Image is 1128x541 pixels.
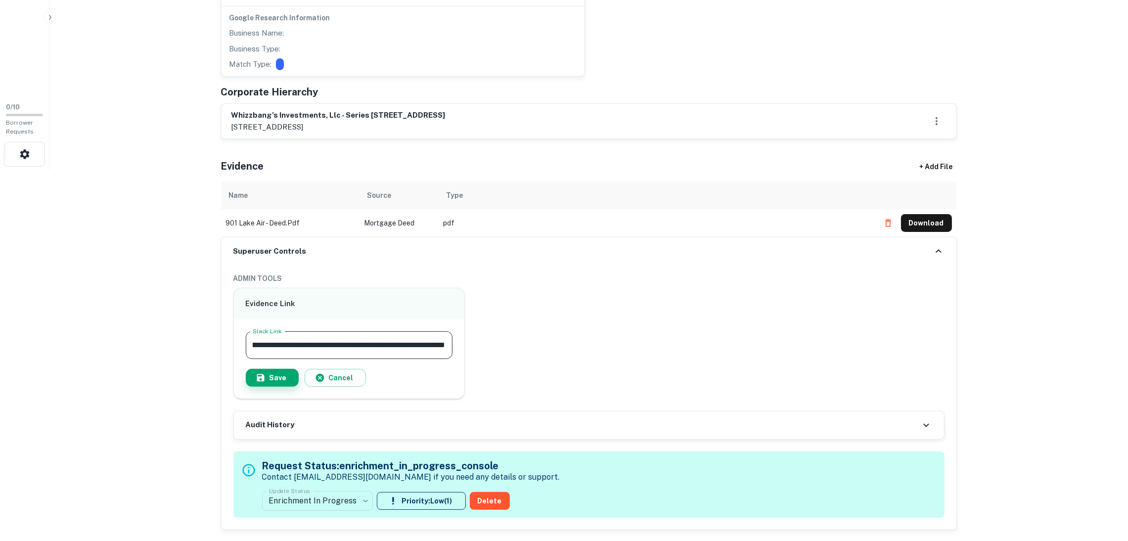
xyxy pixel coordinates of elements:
th: Source [360,181,439,209]
button: Download [901,214,952,232]
p: Match Type: [229,58,272,70]
p: [STREET_ADDRESS] [231,121,446,133]
span: Borrower Requests [6,119,34,135]
th: Name [221,181,360,209]
td: pdf [439,209,874,237]
button: Priority:Low(1) [377,492,466,510]
iframe: Chat Widget [1079,462,1128,509]
h6: Evidence Link [246,298,453,310]
h5: Evidence [221,159,264,174]
td: Mortgage Deed [360,209,439,237]
h6: Superuser Controls [233,246,307,257]
div: Enrichment In Progress [262,487,373,515]
p: Business Type: [229,43,281,55]
h6: whizzbang's investments, llc - series [STREET_ADDRESS] [231,110,446,121]
div: scrollable content [221,181,957,237]
h6: ADMIN TOOLS [233,273,945,284]
h5: Request Status: enrichment_in_progress_console [262,458,560,473]
button: Cancel [305,369,366,387]
div: Type [447,189,463,201]
p: Business Name: [229,27,284,39]
label: Slack Link [253,327,282,335]
h6: Audit History [246,419,295,431]
h5: Corporate Hierarchy [221,85,318,99]
div: + Add File [902,158,971,176]
p: Contact [EMAIL_ADDRESS][DOMAIN_NAME] if you need any details or support. [262,471,560,483]
button: Delete [470,492,510,510]
span: 0 / 10 [6,103,20,111]
th: Type [439,181,874,209]
div: Name [229,189,248,201]
td: 901 lake air - deed.pdf [221,209,360,237]
div: Source [367,189,392,201]
button: Delete file [879,215,897,231]
label: Update Status [269,487,310,495]
h6: Google Research Information [229,12,577,23]
button: Save [246,369,299,387]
